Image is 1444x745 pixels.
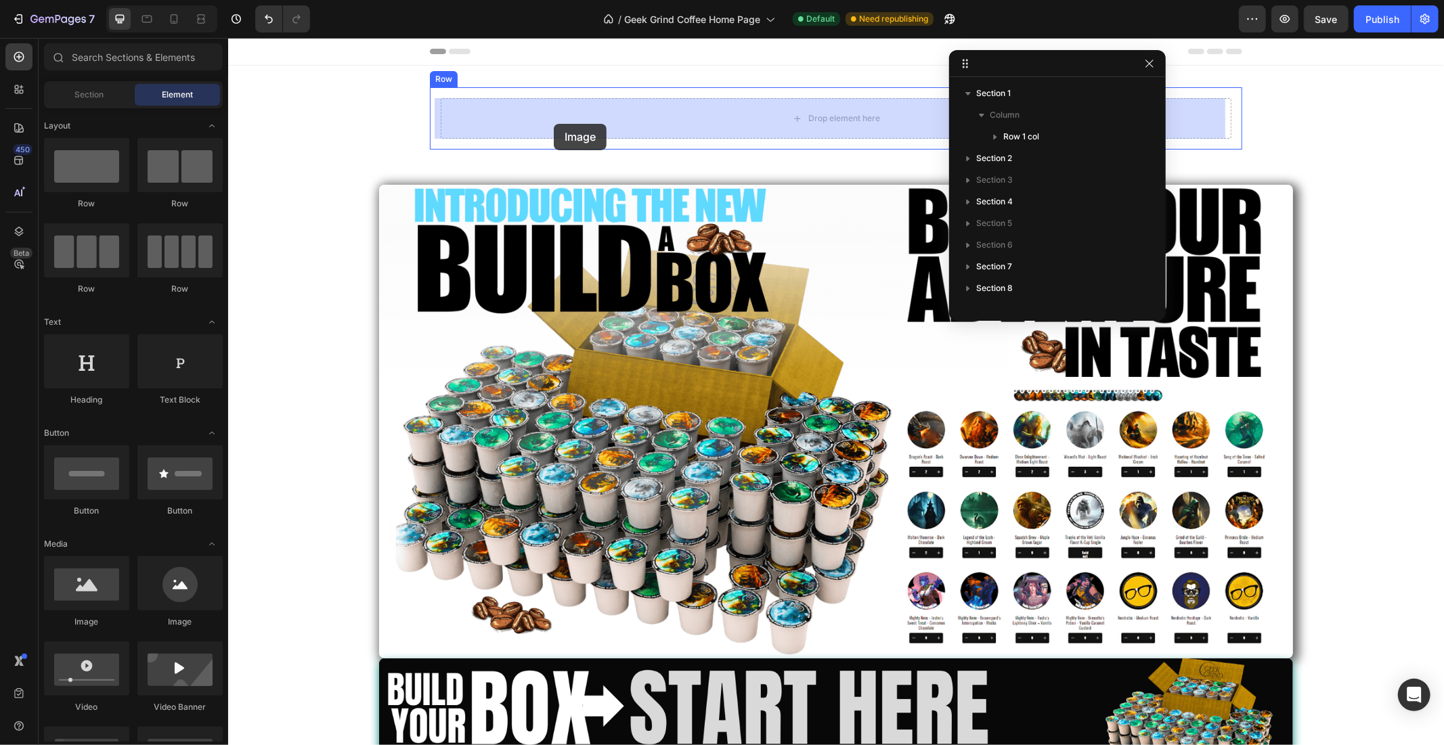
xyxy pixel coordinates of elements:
div: Video Banner [137,701,223,713]
span: Column [990,108,1020,122]
span: Section 6 [976,238,1013,252]
span: Element [162,89,193,101]
p: 7 [89,11,95,27]
span: Section 2 [976,152,1012,165]
span: Button [44,427,69,439]
span: Default [806,13,835,25]
span: Toggle open [201,422,223,444]
div: Undo/Redo [255,5,310,32]
div: Row [137,198,223,210]
span: Need republishing [859,13,928,25]
div: Row [44,198,129,210]
button: Publish [1354,5,1411,32]
span: Section [75,89,104,101]
input: Search Sections & Elements [44,43,223,70]
span: Section 5 [976,217,1012,230]
div: Heading [44,394,129,406]
span: Layout [44,120,70,132]
div: Beta [10,248,32,258]
span: Text [44,316,61,328]
span: Save [1315,14,1338,25]
span: Section 4 [976,195,1013,208]
span: Section 1 [976,87,1011,100]
button: 7 [5,5,101,32]
span: Section 9 [976,303,1013,317]
span: Section 3 [976,173,1013,187]
span: Toggle open [201,533,223,555]
div: Publish [1365,12,1399,26]
div: Video [44,701,129,713]
span: Toggle open [201,311,223,333]
div: Button [44,505,129,517]
span: / [618,12,621,26]
iframe: To enrich screen reader interactions, please activate Accessibility in Grammarly extension settings [228,38,1444,745]
div: 450 [13,144,32,155]
button: Save [1304,5,1349,32]
div: Row [44,283,129,295]
span: Media [44,538,68,550]
div: Open Intercom Messenger [1398,679,1430,711]
div: Button [137,505,223,517]
div: Image [137,616,223,628]
span: Row 1 col [1003,130,1039,143]
div: Text Block [137,394,223,406]
span: Section 8 [976,281,1013,295]
span: Section 7 [976,260,1012,273]
div: Row [137,283,223,295]
span: Toggle open [201,115,223,137]
span: Geek Grind Coffee Home Page [624,12,760,26]
div: Image [44,616,129,628]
